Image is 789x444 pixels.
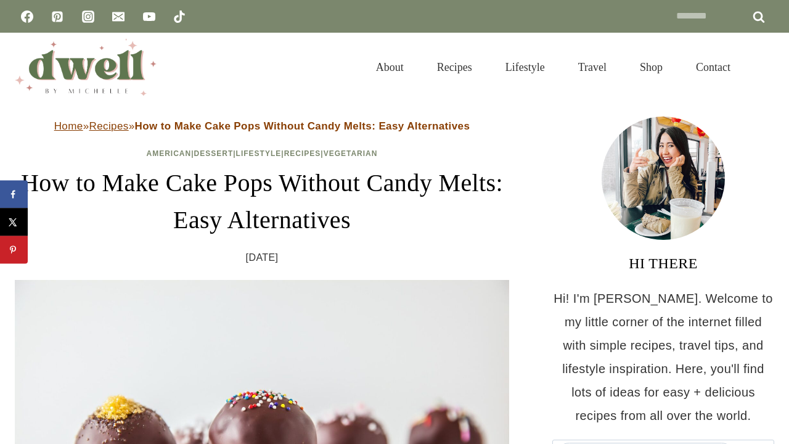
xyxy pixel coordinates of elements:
strong: How to Make Cake Pops Without Candy Melts: Easy Alternatives [135,120,470,132]
a: Travel [562,46,623,89]
p: Hi! I'm [PERSON_NAME]. Welcome to my little corner of the internet filled with simple recipes, tr... [552,287,774,427]
a: TikTok [167,4,192,29]
a: Recipes [284,149,321,158]
img: DWELL by michelle [15,39,157,96]
h3: HI THERE [552,252,774,274]
a: Shop [623,46,679,89]
a: About [359,46,420,89]
a: American [147,149,192,158]
a: Lifestyle [489,46,562,89]
a: Recipes [420,46,489,89]
a: YouTube [137,4,161,29]
a: Lifestyle [236,149,282,158]
a: Email [106,4,131,29]
time: [DATE] [246,249,279,267]
a: Home [54,120,83,132]
span: » » [54,120,470,132]
a: Facebook [15,4,39,29]
a: Dessert [194,149,234,158]
h1: How to Make Cake Pops Without Candy Melts: Easy Alternatives [15,165,509,239]
a: Contact [679,46,747,89]
button: View Search Form [753,57,774,78]
span: | | | | [147,149,378,158]
nav: Primary Navigation [359,46,747,89]
a: Vegetarian [324,149,378,158]
a: Recipes [89,120,129,132]
a: Instagram [76,4,100,29]
a: Pinterest [45,4,70,29]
